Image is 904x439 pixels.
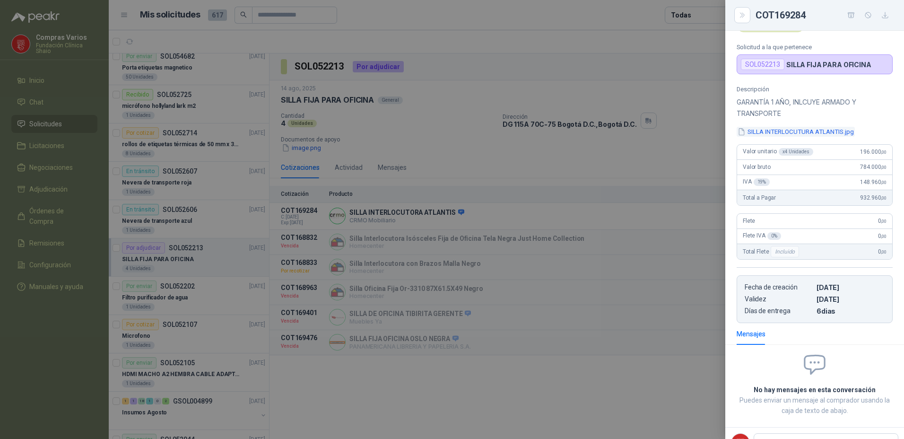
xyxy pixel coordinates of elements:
span: Total Flete [743,246,801,257]
h2: No hay mensajes en esta conversación [737,385,893,395]
p: Días de entrega [745,307,813,315]
span: 0 [878,233,887,239]
span: ,00 [881,249,887,255]
p: [DATE] [817,295,885,303]
span: Valor bruto [743,164,770,170]
p: GARANTÍA 1 AÑO, INLCUYE ARMADO Y TRANSPORTE [737,97,893,119]
span: Total a Pagar [743,194,776,201]
button: SILLA INTERLOCUTURA ATLANTIS.jpg [737,127,855,137]
span: ,00 [881,180,887,185]
p: [DATE] [817,283,885,291]
div: COT169284 [756,8,893,23]
div: SOL052213 [741,59,784,70]
p: Descripción [737,86,893,93]
div: 19 % [754,178,770,186]
p: Solicitud a la que pertenece [737,44,893,51]
p: SILLA FIJA PARA OFICINA [786,61,871,69]
div: 0 % [767,232,781,240]
span: Flete [743,218,755,224]
div: Incluido [771,246,799,257]
p: Puedes enviar un mensaje al comprador usando la caja de texto de abajo. [737,395,893,416]
span: ,00 [881,234,887,239]
span: Valor unitario [743,148,813,156]
span: 784.000 [860,164,887,170]
span: IVA [743,178,770,186]
span: 196.000 [860,149,887,155]
span: ,00 [881,219,887,224]
span: ,00 [881,149,887,155]
p: 6 dias [817,307,885,315]
span: 932.960 [860,194,887,201]
span: 148.960 [860,179,887,185]
span: Flete IVA [743,232,781,240]
span: ,00 [881,165,887,170]
div: Mensajes [737,329,765,339]
span: 0 [878,218,887,224]
span: 0 [878,248,887,255]
button: Close [737,9,748,21]
p: Validez [745,295,813,303]
div: x 4 Unidades [779,148,813,156]
p: Fecha de creación [745,283,813,291]
span: ,00 [881,195,887,201]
